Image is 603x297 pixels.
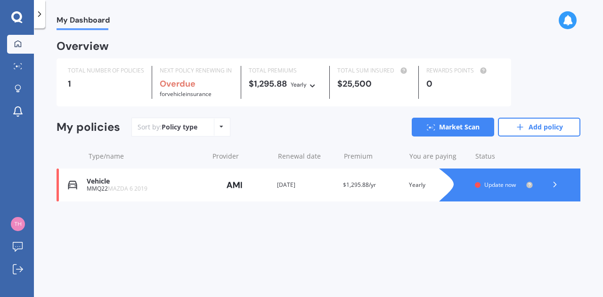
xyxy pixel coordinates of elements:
[68,66,144,75] div: TOTAL NUMBER OF POLICIES
[409,180,467,190] div: Yearly
[68,79,144,88] div: 1
[277,180,335,190] div: [DATE]
[426,66,500,75] div: REWARDS POINTS
[211,176,258,194] img: AMI
[212,152,270,161] div: Provider
[249,66,322,75] div: TOTAL PREMIUMS
[409,152,467,161] div: You are paying
[412,118,494,136] a: Market Scan
[89,152,205,161] div: Type/name
[426,79,500,88] div: 0
[57,120,120,134] div: My policies
[57,41,109,51] div: Overview
[162,122,197,132] div: Policy type
[87,177,204,185] div: Vehicle
[160,90,212,98] span: for Vehicle insurance
[160,66,233,75] div: NEXT POLICY RENEWING IN
[343,181,376,189] span: $1,295.88/yr
[11,217,25,231] img: 65c6784e06f2cf1d377b9664d9dfcee8
[57,16,110,28] span: My Dashboard
[249,79,322,89] div: $1,295.88
[475,152,533,161] div: Status
[337,79,411,88] div: $25,500
[498,118,580,136] a: Add policy
[87,185,204,192] div: MMQ22
[68,180,77,190] img: Vehicle
[337,66,411,75] div: TOTAL SUM INSURED
[344,152,402,161] div: Premium
[108,185,147,193] span: MAZDA 6 2019
[160,78,196,89] b: Overdue
[138,122,197,132] div: Sort by:
[291,80,307,89] div: Yearly
[278,152,336,161] div: Renewal date
[484,181,516,189] span: Update now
